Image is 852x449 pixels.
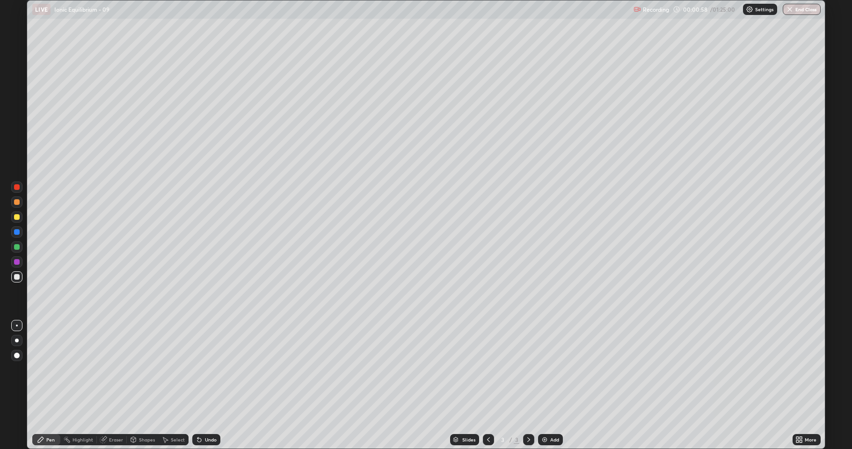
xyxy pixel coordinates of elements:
[755,7,773,12] p: Settings
[171,437,185,442] div: Select
[643,6,669,13] p: Recording
[634,6,641,13] img: recording.375f2c34.svg
[550,437,559,442] div: Add
[54,6,109,13] p: Ionic Equilibrium - 09
[46,437,55,442] div: Pen
[786,6,794,13] img: end-class-cross
[746,6,753,13] img: class-settings-icons
[805,437,816,442] div: More
[514,435,519,444] div: 3
[783,4,821,15] button: End Class
[205,437,217,442] div: Undo
[35,6,48,13] p: LIVE
[73,437,93,442] div: Highlight
[462,437,475,442] div: Slides
[509,437,512,442] div: /
[498,437,507,442] div: 3
[541,436,548,443] img: add-slide-button
[139,437,155,442] div: Shapes
[109,437,123,442] div: Eraser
